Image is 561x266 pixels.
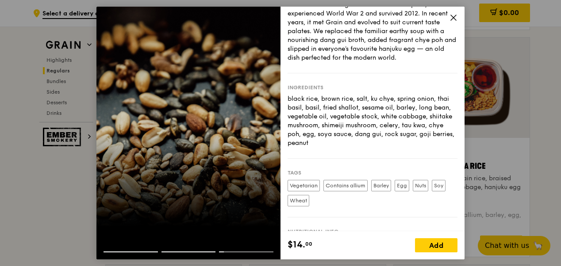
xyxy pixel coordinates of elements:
label: Contains allium [323,180,368,191]
label: Barley [371,180,391,191]
label: Wheat [288,195,309,206]
span: $14. [288,238,305,251]
label: Vegetarian [288,180,320,191]
label: Soy [432,180,446,191]
div: black rice, brown rice, salt, ku chye, spring onion, thai basil, basil, fried shallot, sesame oil... [288,95,457,148]
label: Nuts [413,180,428,191]
div: Add [415,238,457,252]
div: Tags [288,169,457,176]
div: Ingredients [288,84,457,91]
div: Nutritional info [288,228,457,235]
label: Egg [395,180,409,191]
span: 00 [305,240,312,247]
